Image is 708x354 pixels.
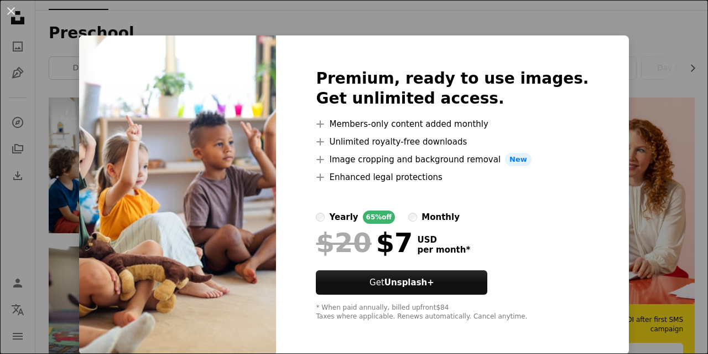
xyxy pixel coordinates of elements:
div: monthly [421,211,460,224]
span: per month * [417,245,470,255]
div: $7 [316,228,413,257]
div: yearly [329,211,358,224]
span: New [505,153,532,166]
button: GetUnsplash+ [316,270,487,295]
li: Image cropping and background removal [316,153,589,166]
li: Unlimited royalty-free downloads [316,135,589,148]
div: 65% off [363,211,395,224]
li: Enhanced legal protections [316,171,589,184]
li: Members-only content added monthly [316,117,589,131]
input: yearly65%off [316,213,325,222]
span: $20 [316,228,371,257]
div: * When paid annually, billed upfront $84 Taxes where applicable. Renews automatically. Cancel any... [316,304,589,321]
span: USD [417,235,470,245]
h2: Premium, ready to use images. Get unlimited access. [316,69,589,109]
input: monthly [408,213,417,222]
strong: Unsplash+ [384,278,434,288]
